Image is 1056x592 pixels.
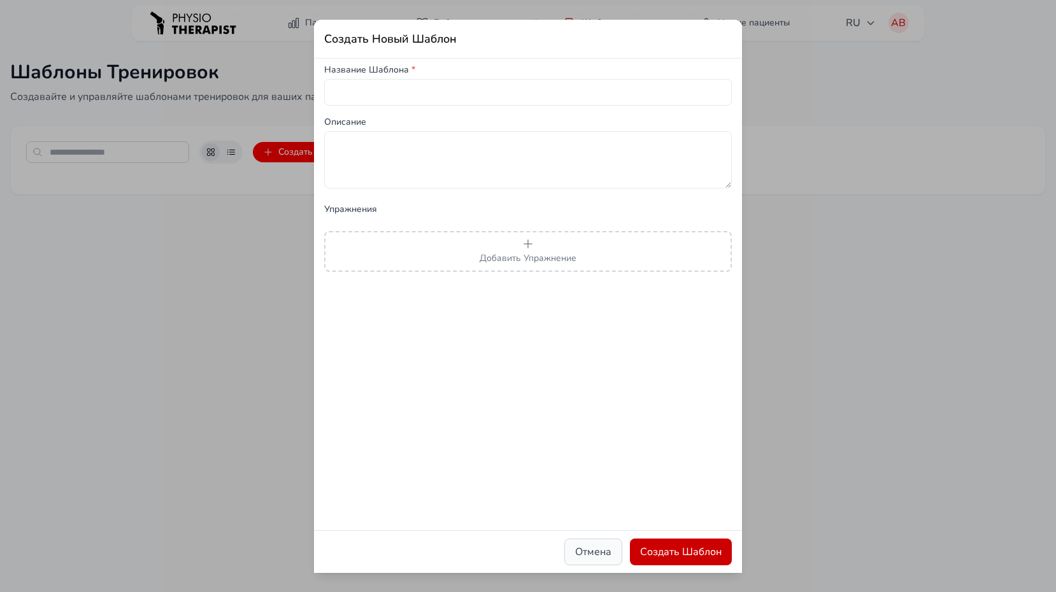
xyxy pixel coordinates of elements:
span: Добавить Упражнение [480,252,576,264]
label: Описание [324,116,732,129]
button: Добавить Упражнение [324,231,732,272]
h2: Создать Новый Шаблон [324,30,732,48]
label: Название Шаблона [324,64,732,76]
button: Отмена [564,539,622,565]
button: Создать Шаблон [630,539,732,565]
label: Упражнения [324,203,732,216]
